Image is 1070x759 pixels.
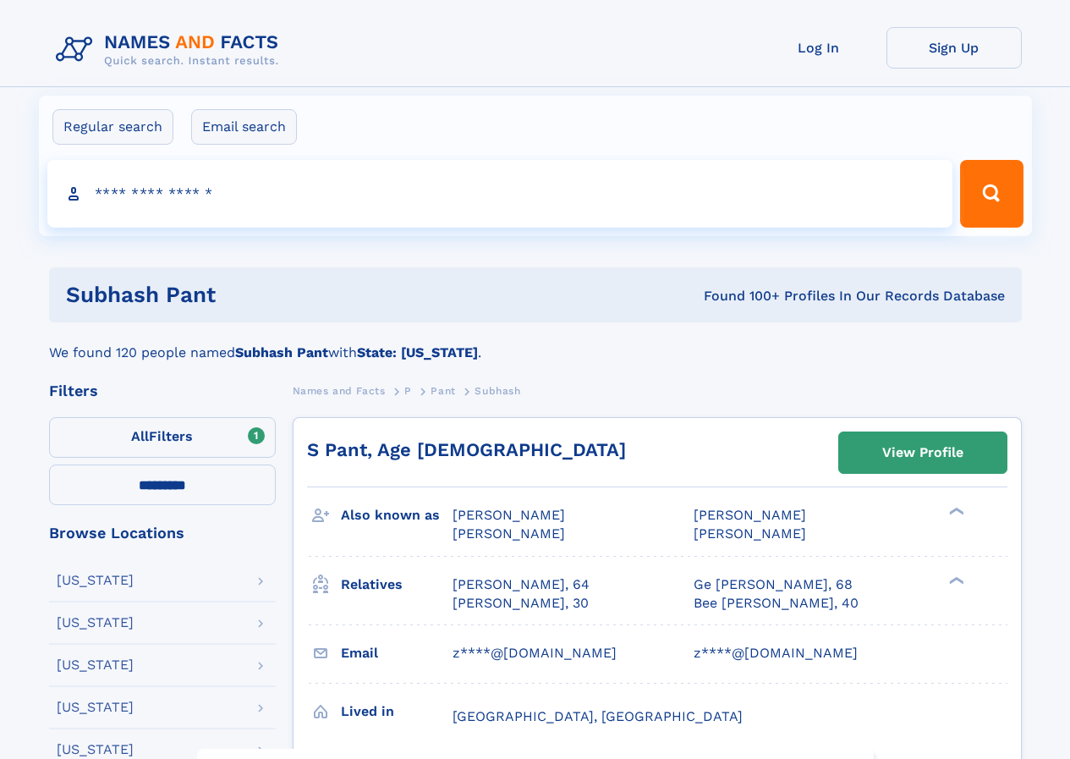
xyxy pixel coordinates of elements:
a: S Pant, Age [DEMOGRAPHIC_DATA] [307,439,626,460]
a: View Profile [839,432,1007,473]
div: View Profile [882,433,963,472]
a: [PERSON_NAME], 64 [453,575,590,594]
div: [US_STATE] [57,574,134,587]
span: [PERSON_NAME] [694,507,806,523]
div: We found 120 people named with . [49,322,1022,363]
b: Subhash Pant [235,344,328,360]
div: ❯ [946,575,966,586]
a: Bee [PERSON_NAME], 40 [694,594,859,613]
div: ❯ [946,506,966,517]
a: [PERSON_NAME], 30 [453,594,589,613]
h3: Also known as [341,501,453,530]
span: [PERSON_NAME] [453,525,565,542]
span: [PERSON_NAME] [694,525,806,542]
label: Email search [191,109,297,145]
input: search input [47,160,953,228]
div: Found 100+ Profiles In Our Records Database [459,287,1005,305]
a: Log In [751,27,886,69]
a: Sign Up [886,27,1022,69]
a: P [404,380,412,401]
div: [US_STATE] [57,743,134,756]
label: Filters [49,417,276,458]
span: [PERSON_NAME] [453,507,565,523]
span: All [131,428,149,444]
a: Ge [PERSON_NAME], 68 [694,575,853,594]
span: [GEOGRAPHIC_DATA], [GEOGRAPHIC_DATA] [453,708,743,724]
button: Search Button [960,160,1023,228]
b: State: [US_STATE] [357,344,478,360]
a: Names and Facts [293,380,386,401]
div: Browse Locations [49,525,276,541]
h3: Email [341,639,453,668]
h1: subhash pant [66,284,460,305]
h3: Relatives [341,570,453,599]
div: [US_STATE] [57,701,134,714]
a: Pant [431,380,455,401]
div: [US_STATE] [57,616,134,630]
div: Filters [49,383,276,399]
img: Logo Names and Facts [49,27,293,73]
span: P [404,385,412,397]
div: [US_STATE] [57,658,134,672]
span: Subhash [475,385,520,397]
h3: Lived in [341,697,453,726]
label: Regular search [52,109,173,145]
span: Pant [431,385,455,397]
